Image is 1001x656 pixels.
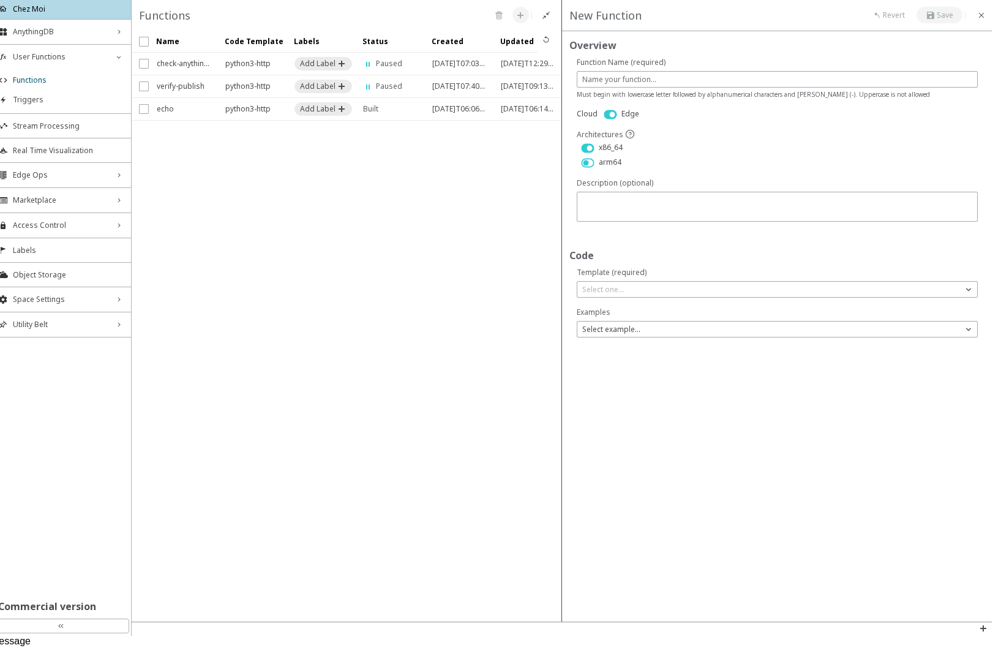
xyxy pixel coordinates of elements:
[363,98,378,120] unity-typography: Built
[13,246,124,255] span: Labels
[13,320,109,330] span: Utility Belt
[13,95,124,105] span: Triggers
[376,53,402,75] unity-typography: Paused
[13,170,109,180] span: Edge Ops
[569,249,985,267] unity-typography: Code
[491,7,508,23] unity-button: Delete
[13,146,124,156] span: Real Time Visualization
[13,270,124,280] span: Object Storage
[569,39,985,57] unity-typography: Overview
[13,121,124,131] span: Stream Processing
[13,75,124,85] span: Functions
[13,195,109,205] span: Marketplace
[13,52,109,62] span: User Functions
[577,129,623,140] unity-typography: Architectures
[13,295,109,304] span: Space Settings
[512,7,529,23] unity-button: New Function
[376,75,402,97] unity-typography: Paused
[13,221,109,230] span: Access Control
[13,4,45,14] p: Chez Moi
[13,27,109,37] span: AnythingDB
